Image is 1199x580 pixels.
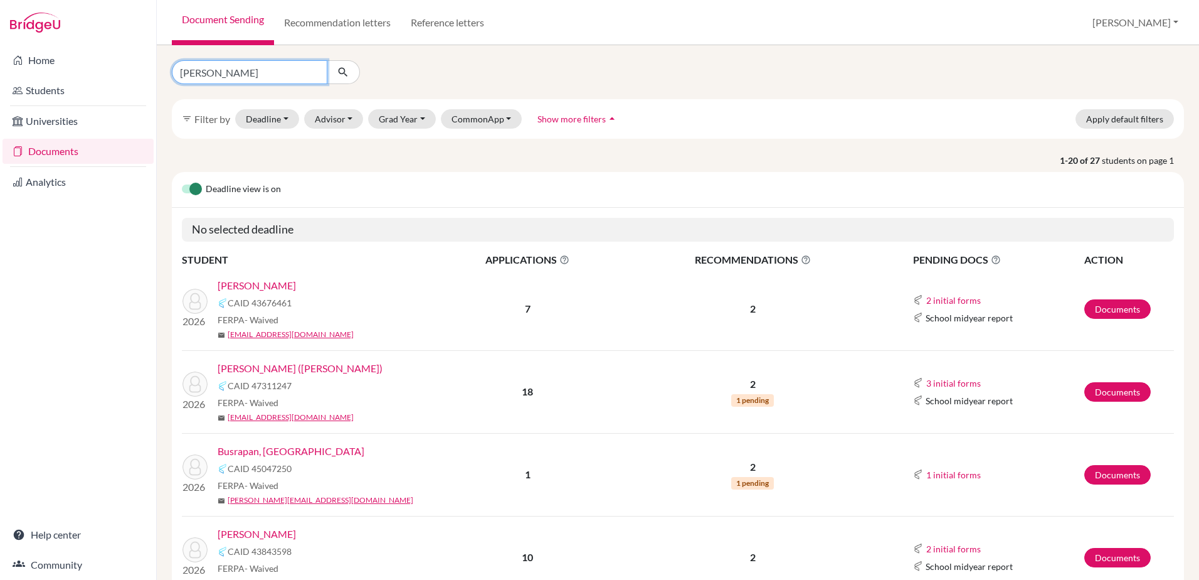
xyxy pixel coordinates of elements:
span: Filter by [194,113,230,125]
a: [EMAIL_ADDRESS][DOMAIN_NAME] [228,329,354,340]
img: Common App logo [218,547,228,557]
span: CAID 47311247 [228,379,292,392]
span: - Waived [245,314,278,325]
a: Documents [3,139,154,164]
button: 3 initial forms [926,376,981,390]
p: 2026 [182,562,208,577]
p: 2 [623,301,882,316]
img: Hammerson-Jones, William [182,537,208,562]
button: Advisor [304,109,364,129]
a: Documents [1084,299,1151,319]
span: FERPA [218,396,278,409]
button: 2 initial forms [926,542,981,556]
b: 1 [525,468,531,480]
i: filter_list [182,114,192,124]
a: Home [3,48,154,73]
span: RECOMMENDATIONS [623,252,882,267]
img: Common App logo [913,395,923,405]
img: Common App logo [218,381,228,391]
a: [EMAIL_ADDRESS][DOMAIN_NAME] [228,412,354,423]
img: Common App logo [218,464,228,474]
p: 2026 [182,397,208,412]
a: Universities [3,109,154,134]
img: Common App logo [218,298,228,308]
strong: 1-20 of 27 [1060,154,1102,167]
img: Common App logo [913,295,923,305]
a: [PERSON_NAME] [218,278,296,293]
a: Help center [3,522,154,547]
span: CAID 45047250 [228,462,292,475]
img: Common App logo [913,378,923,388]
span: mail [218,497,225,505]
img: Chiang, Mao-Cheng (Jason) [182,372,208,397]
span: Show more filters [537,114,606,124]
img: Common App logo [913,470,923,480]
button: Apply default filters [1075,109,1174,129]
p: 2 [623,550,882,565]
img: Sadasivan, Rohan [182,289,208,314]
button: 1 initial forms [926,468,981,482]
a: [PERSON_NAME][EMAIL_ADDRESS][DOMAIN_NAME] [228,495,413,506]
span: - Waived [245,397,278,408]
span: 1 pending [731,477,774,490]
b: 18 [522,385,533,397]
input: Find student by name... [172,60,327,84]
img: Common App logo [913,313,923,323]
b: 7 [525,303,531,314]
span: FERPA [218,479,278,492]
img: Bridge-U [10,13,60,33]
th: STUDENT [182,252,433,268]
p: 2026 [182,314,208,329]
button: Grad Year [368,109,436,129]
p: 2 [623,377,882,392]
b: 10 [522,551,533,563]
button: Show more filtersarrow_drop_up [527,109,629,129]
span: FERPA [218,313,278,326]
i: arrow_drop_up [606,112,618,125]
span: - Waived [245,563,278,574]
span: CAID 43676461 [228,296,292,309]
span: students on page 1 [1102,154,1184,167]
span: Deadline view is on [206,182,281,197]
button: Deadline [235,109,299,129]
span: PENDING DOCS [913,252,1083,267]
button: CommonApp [441,109,522,129]
h5: No selected deadline [182,218,1174,242]
p: 2 [623,459,882,475]
a: [PERSON_NAME] ([PERSON_NAME]) [218,361,383,376]
a: Students [3,78,154,103]
a: Busrapan, [GEOGRAPHIC_DATA] [218,444,364,459]
span: School midyear report [926,394,1013,407]
span: FERPA [218,562,278,575]
img: Busrapan, Pran [182,454,208,480]
span: School midyear report [926,311,1013,325]
th: ACTION [1084,252,1174,268]
a: Analytics [3,169,154,195]
a: Community [3,552,154,577]
button: 2 initial forms [926,293,981,308]
span: School midyear report [926,560,1013,573]
span: mail [218,331,225,339]
span: 1 pending [731,394,774,407]
a: [PERSON_NAME] [218,527,296,542]
p: 2026 [182,480,208,495]
img: Common App logo [913,544,923,554]
span: APPLICATIONS [433,252,621,267]
a: Documents [1084,548,1151,567]
a: Documents [1084,465,1151,485]
span: CAID 43843598 [228,545,292,558]
a: Documents [1084,382,1151,402]
span: - Waived [245,480,278,491]
img: Common App logo [913,561,923,571]
span: mail [218,414,225,422]
button: [PERSON_NAME] [1087,11,1184,35]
